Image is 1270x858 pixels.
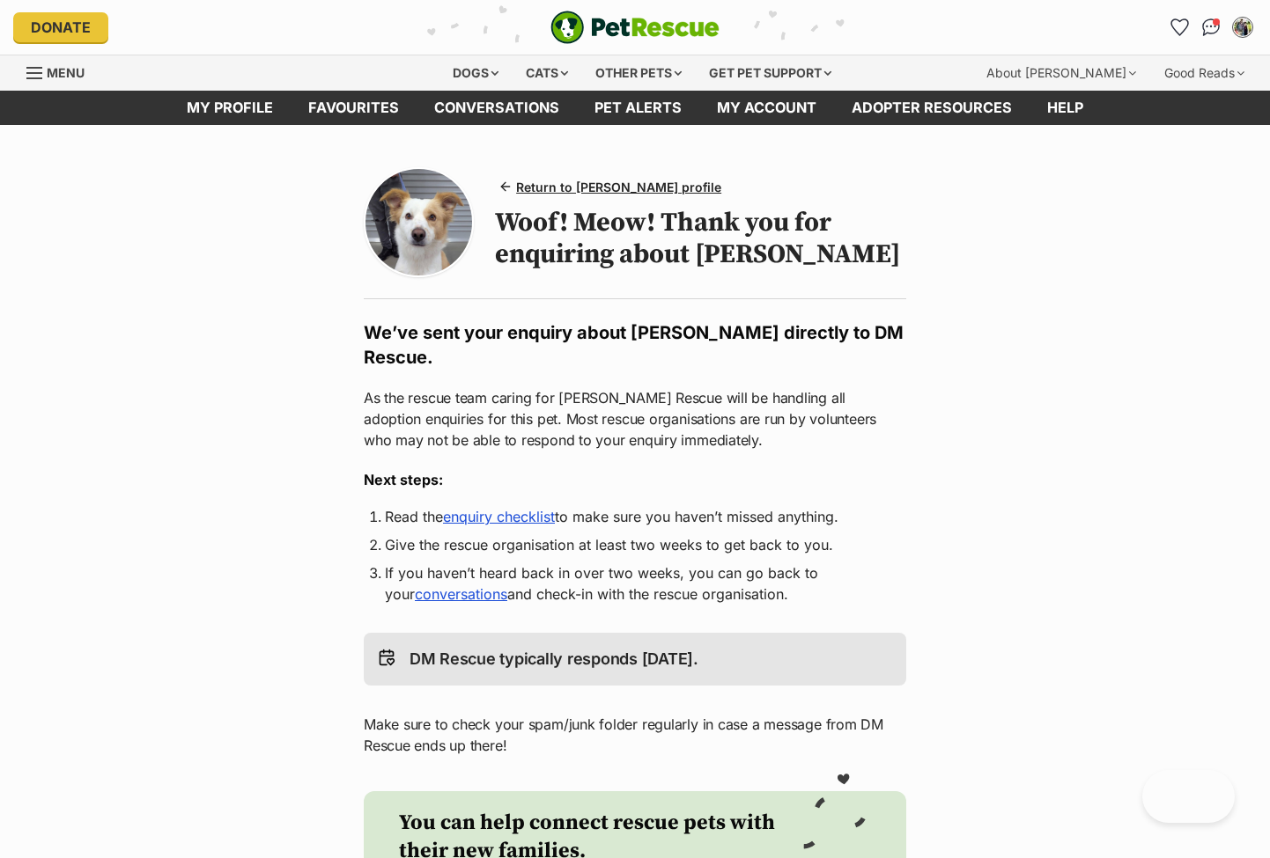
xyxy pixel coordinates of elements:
img: chat-41dd97257d64d25036548639549fe6c8038ab92f7586957e7f3b1b290dea8141.svg [1202,18,1221,36]
a: enquiry checklist [443,508,555,525]
div: Dogs [440,55,511,91]
p: Make sure to check your spam/junk folder regularly in case a message from DM Rescue ends up there! [364,714,906,756]
li: Read the to make sure you haven’t missed anything. [385,506,885,527]
a: Adopter resources [834,91,1030,125]
a: conversations [417,91,577,125]
a: PetRescue [550,11,720,44]
span: Menu [47,65,85,80]
a: Help [1030,91,1101,125]
a: Donate [13,12,108,42]
div: Cats [513,55,580,91]
img: Photo of Marshall [365,169,472,275]
ul: Account quick links [1165,13,1257,41]
p: As the rescue team caring for [PERSON_NAME] Rescue will be handling all adoption enquiries for th... [364,387,906,451]
img: logo-e224e6f780fb5917bec1dbf3a21bbac754714ae5b6737aabdf751b685950b380.svg [550,11,720,44]
h1: Woof! Meow! Thank you for enquiring about [PERSON_NAME] [495,207,906,270]
div: Good Reads [1152,55,1257,91]
h3: Next steps: [364,469,906,490]
a: Pet alerts [577,91,699,125]
a: Return to [PERSON_NAME] profile [495,174,728,200]
a: Favourites [1165,13,1193,41]
a: conversations [415,585,507,603]
div: Other pets [583,55,694,91]
button: My account [1229,13,1257,41]
div: Get pet support [697,55,844,91]
a: Menu [26,55,97,87]
a: Favourites [291,91,417,125]
div: About [PERSON_NAME] [974,55,1148,91]
span: Return to [PERSON_NAME] profile [516,178,721,196]
iframe: Help Scout Beacon - Open [1142,770,1235,823]
a: My account [699,91,834,125]
a: Conversations [1197,13,1225,41]
a: My profile [169,91,291,125]
img: Michelle Wyatt profile pic [1234,18,1252,36]
li: Give the rescue organisation at least two weeks to get back to you. [385,534,885,555]
p: DM Rescue typically responds [DATE]. [410,647,698,671]
li: If you haven’t heard back in over two weeks, you can go back to your and check-in with the rescue... [385,562,885,605]
h2: We’ve sent your enquiry about [PERSON_NAME] directly to DM Rescue. [364,320,906,370]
